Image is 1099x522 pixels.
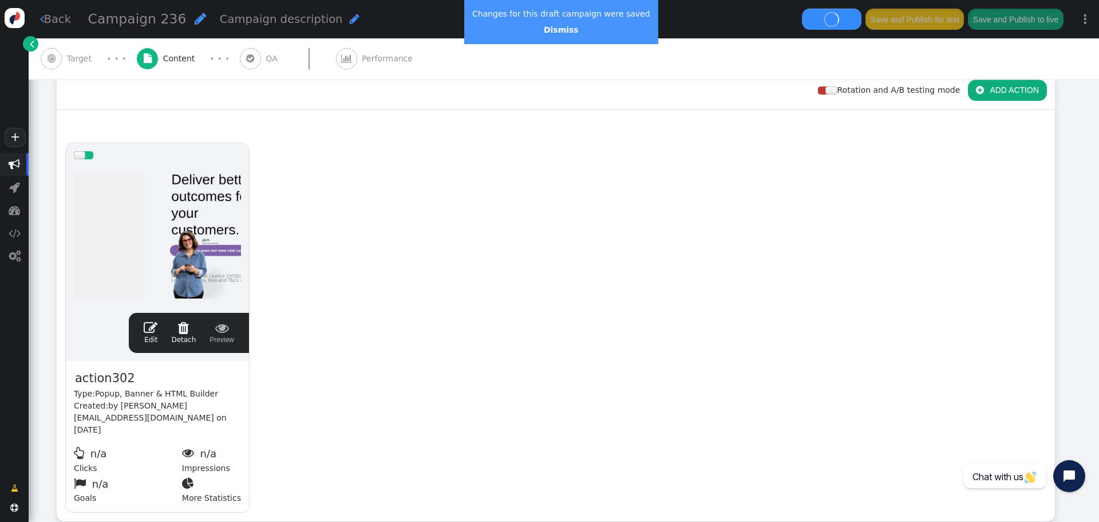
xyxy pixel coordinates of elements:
[182,444,241,474] div: Impressions
[818,84,968,96] div: Rotation and A/B testing mode
[48,54,56,63] span: 
[74,401,227,434] span: by [PERSON_NAME][EMAIL_ADDRESS][DOMAIN_NAME] on [DATE]
[11,482,18,494] span: 
[171,321,196,344] span: Detach
[9,182,20,193] span: 
[74,477,89,489] span: 
[220,13,343,26] span: Campaign description
[144,54,152,63] span: 
[23,36,38,52] a: 
[200,448,217,460] span: n/a
[92,478,109,490] span: n/a
[40,13,44,25] span: 
[10,504,18,512] span: 
[163,53,200,65] span: Content
[968,9,1063,29] button: Save and Publish to live
[5,128,25,147] a: +
[9,227,21,239] span: 
[182,447,197,459] span: 
[209,321,234,345] a: Preview
[40,11,72,28] a: Back
[182,474,241,505] div: More Statistics
[1072,2,1099,36] a: ⋮
[182,477,197,489] span: 
[195,12,206,25] span: 
[88,11,187,27] span: Campaign 236
[341,54,352,63] span: 
[865,9,964,29] button: Save and Publish for test
[90,448,107,460] span: n/a
[968,80,1047,100] button: ADD ACTION
[74,388,241,400] div: Type:
[74,447,88,459] span: 
[107,51,126,66] div: · · ·
[67,53,97,65] span: Target
[144,321,157,335] span: 
[246,54,254,63] span: 
[209,321,234,335] span: 
[95,389,218,398] span: Popup, Banner & HTML Builder
[74,474,182,505] div: Goals
[30,38,34,50] span: 
[544,25,579,34] a: Dismiss
[976,85,984,95] span: 
[9,250,21,262] span: 
[171,321,196,345] a: Detach
[350,13,359,25] span: 
[209,321,234,345] span: Preview
[266,53,282,65] span: QA
[74,400,241,436] div: Created:
[171,321,196,335] span: 
[336,38,438,79] a:  Performance
[74,369,136,388] span: action302
[144,321,157,345] a: Edit
[74,444,182,474] div: Clicks
[9,159,20,170] span: 
[3,478,26,499] a: 
[9,205,20,216] span: 
[210,51,229,66] div: · · ·
[137,38,240,79] a:  Content · · ·
[41,38,137,79] a:  Target · · ·
[5,8,25,28] img: logo-icon.svg
[362,53,417,65] span: Performance
[240,38,336,79] a:  QA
